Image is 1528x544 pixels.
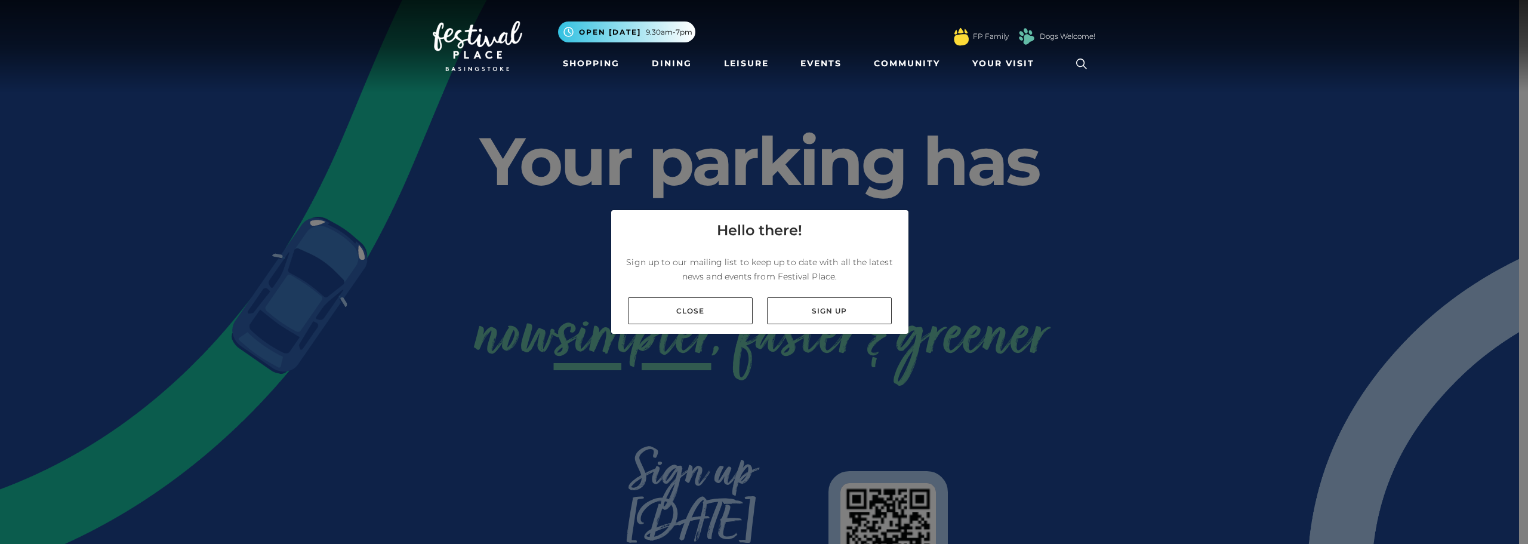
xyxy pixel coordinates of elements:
[579,27,641,38] span: Open [DATE]
[968,53,1045,75] a: Your Visit
[558,53,624,75] a: Shopping
[1040,31,1095,42] a: Dogs Welcome!
[973,31,1009,42] a: FP Family
[767,297,892,324] a: Sign up
[972,57,1034,70] span: Your Visit
[719,53,774,75] a: Leisure
[796,53,846,75] a: Events
[628,297,753,324] a: Close
[647,53,697,75] a: Dining
[621,255,899,284] p: Sign up to our mailing list to keep up to date with all the latest news and events from Festival ...
[558,21,695,42] button: Open [DATE] 9.30am-7pm
[717,220,802,241] h4: Hello there!
[433,21,522,71] img: Festival Place Logo
[869,53,945,75] a: Community
[646,27,692,38] span: 9.30am-7pm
